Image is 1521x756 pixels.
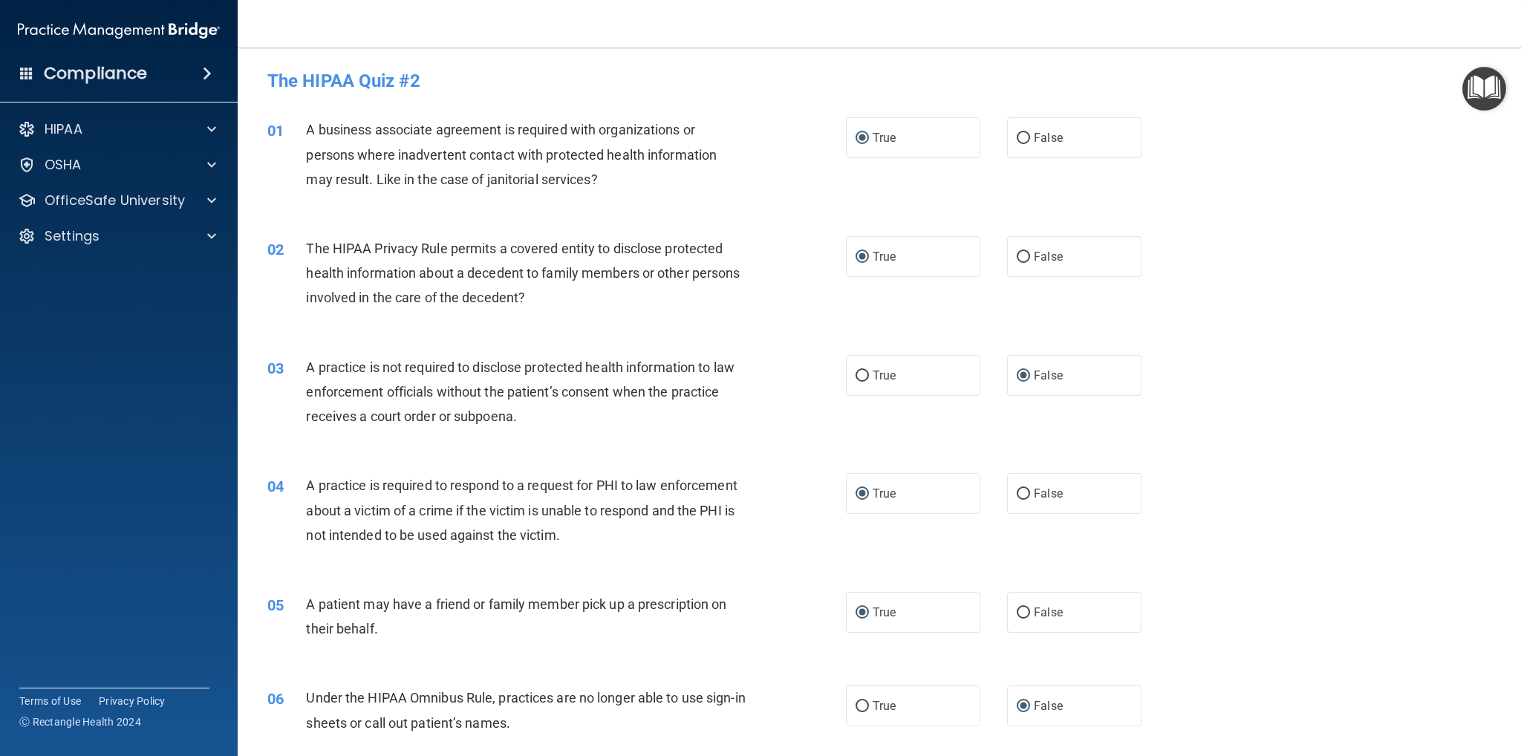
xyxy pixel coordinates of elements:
[873,486,896,501] span: True
[306,359,734,424] span: A practice is not required to disclose protected health information to law enforcement officials ...
[1017,489,1030,500] input: False
[1017,607,1030,619] input: False
[1034,131,1063,145] span: False
[44,63,147,84] h4: Compliance
[267,478,284,495] span: 04
[45,156,82,174] p: OSHA
[306,122,717,186] span: A business associate agreement is required with organizations or persons where inadvertent contac...
[1017,701,1030,712] input: False
[1462,67,1506,111] button: Open Resource Center
[1034,486,1063,501] span: False
[18,192,216,209] a: OfficeSafe University
[18,120,216,138] a: HIPAA
[18,16,220,45] img: PMB logo
[45,227,100,245] p: Settings
[19,694,81,708] a: Terms of Use
[856,252,869,263] input: True
[856,133,869,144] input: True
[1017,133,1030,144] input: False
[267,596,284,614] span: 05
[1034,250,1063,264] span: False
[1034,605,1063,619] span: False
[306,478,737,542] span: A practice is required to respond to a request for PHI to law enforcement about a victim of a cri...
[856,371,869,382] input: True
[873,250,896,264] span: True
[267,690,284,708] span: 06
[856,489,869,500] input: True
[19,714,141,729] span: Ⓒ Rectangle Health 2024
[99,694,166,708] a: Privacy Policy
[856,607,869,619] input: True
[306,241,740,305] span: The HIPAA Privacy Rule permits a covered entity to disclose protected health information about a ...
[45,120,82,138] p: HIPAA
[873,605,896,619] span: True
[306,596,726,636] span: A patient may have a friend or family member pick up a prescription on their behalf.
[873,131,896,145] span: True
[1034,368,1063,382] span: False
[267,122,284,140] span: 01
[1017,252,1030,263] input: False
[856,701,869,712] input: True
[873,699,896,713] span: True
[873,368,896,382] span: True
[267,71,1491,91] h4: The HIPAA Quiz #2
[267,359,284,377] span: 03
[267,241,284,258] span: 02
[1034,699,1063,713] span: False
[18,227,216,245] a: Settings
[1017,371,1030,382] input: False
[18,156,216,174] a: OSHA
[45,192,185,209] p: OfficeSafe University
[306,690,745,730] span: Under the HIPAA Omnibus Rule, practices are no longer able to use sign-in sheets or call out pati...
